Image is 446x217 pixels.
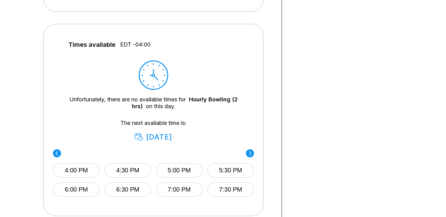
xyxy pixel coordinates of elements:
[68,41,116,48] span: Times available
[207,163,254,178] button: 5:30 PM
[156,182,203,197] button: 7:00 PM
[62,120,245,141] div: The next available time is:
[53,163,100,178] button: 4:00 PM
[62,96,245,110] div: Unfortunately, there are no available times for on this day.
[120,41,151,48] span: EDT -04:00
[135,133,172,141] div: [DATE]
[132,96,238,109] a: Hourly Bowling (2 hrs)
[104,182,151,197] button: 6:30 PM
[207,182,254,197] button: 7:30 PM
[53,182,100,197] button: 6:00 PM
[104,163,151,178] button: 4:30 PM
[156,163,203,178] button: 5:00 PM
